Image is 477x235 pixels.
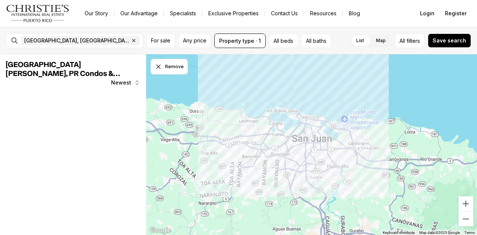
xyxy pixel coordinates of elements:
[416,6,439,21] button: Login
[350,34,370,47] label: List
[214,34,266,48] button: Property type · 1
[428,34,471,48] button: Save search
[164,8,202,19] a: Specialists
[464,231,475,235] a: Terms (opens in new tab)
[79,8,114,19] a: Our Story
[202,8,265,19] a: Exclusive Properties
[178,34,211,48] button: Any price
[107,75,145,90] button: Newest
[151,59,188,74] button: Dismiss drawing
[304,8,342,19] a: Resources
[458,212,473,226] button: Zoom out
[114,8,164,19] a: Our Advantage
[420,10,435,16] span: Login
[151,38,170,44] span: For sale
[111,80,131,86] span: Newest
[265,8,304,19] button: Contact Us
[433,38,466,44] span: Save search
[146,34,175,48] button: For sale
[301,34,331,48] button: All baths
[24,38,129,44] span: [GEOGRAPHIC_DATA], [GEOGRAPHIC_DATA], [GEOGRAPHIC_DATA]
[343,8,366,19] a: Blog
[399,37,405,45] span: All
[445,10,467,16] span: Register
[370,34,392,47] label: Map
[269,34,298,48] button: All beds
[395,34,425,48] button: Allfilters
[6,4,70,22] img: logo
[419,231,460,235] span: Map data ©2025 Google
[407,37,420,45] span: filters
[183,38,206,44] span: Any price
[458,196,473,211] button: Zoom in
[6,61,120,86] span: [GEOGRAPHIC_DATA][PERSON_NAME], PR Condos & Apartments for Sale
[440,6,471,21] button: Register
